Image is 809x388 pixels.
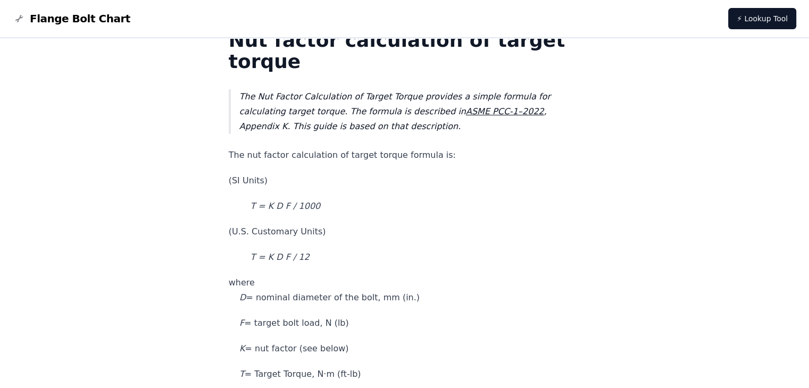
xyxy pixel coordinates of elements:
p: The nut factor calculation of target torque formula is: [229,148,581,163]
em: T = K D F / 12 [250,252,309,262]
a: ⚡ Lookup Tool [728,8,796,29]
img: Flange Bolt Chart Logo [13,12,26,25]
span: Flange Bolt Chart [30,11,130,26]
em: K [239,343,245,353]
a: ASME PCC-1–2022 [466,106,544,116]
p: = nut factor (see below) [229,341,581,356]
a: Flange Bolt Chart LogoFlange Bolt Chart [13,11,130,26]
em: T [239,369,245,379]
em: D [239,292,246,302]
p: (SI Units) [229,173,581,188]
p: where = nominal diameter of the bolt, mm (in.) [229,275,581,305]
em: T = K D F / 1000 [250,201,320,211]
blockquote: The Nut Factor Calculation of Target Torque provides a simple formula for calculating target torq... [229,89,581,134]
h1: Nut factor calculation of target torque [229,30,581,72]
em: F [239,318,244,328]
p: (U.S. Customary Units) [229,224,581,239]
p: = Target Torque, N·m (ft-lb) [229,367,581,382]
em: , Appendix K [239,106,547,131]
p: = target bolt load, N (lb) [229,316,581,331]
